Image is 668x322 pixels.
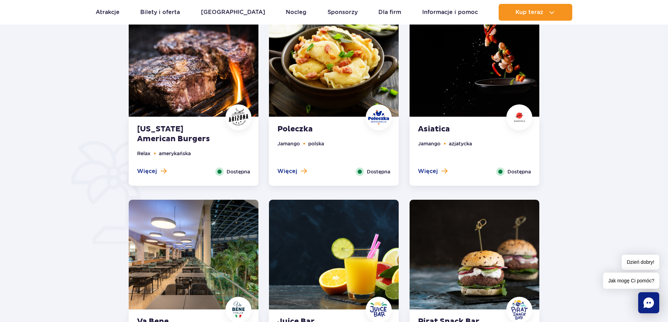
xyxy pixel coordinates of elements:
span: Więcej [137,167,157,175]
a: Informacje i pomoc [422,4,478,21]
li: amerykańska [159,150,191,157]
img: Va Bene [129,200,258,309]
button: Więcej [277,167,307,175]
a: Bilety i oferta [140,4,180,21]
span: Dostępna [367,168,390,176]
li: Jamango [418,140,440,148]
strong: Poleczka [277,124,362,134]
button: Więcej [137,167,167,175]
img: Pirat Snack Bar [509,299,530,320]
span: Dostępna [227,168,250,176]
strong: [US_STATE] American Burgers [137,124,222,144]
img: Va Bene [228,299,249,320]
button: Więcej [418,167,447,175]
img: Arizona American Burgers [129,7,258,117]
strong: Asiatica [418,124,503,134]
a: Dla firm [378,4,401,21]
a: Atrakcje [96,4,120,21]
a: [GEOGRAPHIC_DATA] [201,4,265,21]
img: Arizona American Burgers [228,107,249,128]
button: Kup teraz [499,4,572,21]
span: Dostępna [507,168,531,176]
a: Nocleg [286,4,306,21]
li: Relax [137,150,150,157]
li: Jamango [277,140,300,148]
li: azjatycka [449,140,472,148]
img: Poleczka [269,7,399,117]
span: Kup teraz [515,9,543,15]
li: polska [308,140,324,148]
img: Juice Bar [368,299,389,320]
span: Jak mogę Ci pomóc? [603,273,659,289]
img: Juice Bar [269,200,399,309]
span: Dzień dobry! [622,255,659,270]
img: Asiatica [410,7,539,117]
img: Asiatica [509,109,530,125]
span: Więcej [277,167,297,175]
img: Poleczka [368,107,389,128]
a: Sponsorzy [328,4,358,21]
span: Więcej [418,167,438,175]
img: Pirat Snack Bar [410,200,539,309]
div: Chat [638,292,659,313]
